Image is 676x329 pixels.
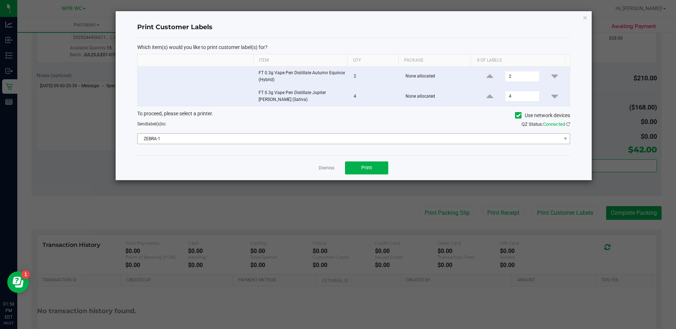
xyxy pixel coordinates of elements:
iframe: Resource center [7,271,29,293]
button: Print [345,161,388,174]
span: label(s) [147,121,161,126]
td: FT 0.3g Vape Pen Distillate Autumn Equinox (Hybrid) [254,67,349,86]
span: Print [361,165,372,170]
td: 2 [349,67,401,86]
div: To proceed, please select a printer. [132,110,576,121]
h4: Print Customer Labels [137,23,570,32]
span: Connected [543,121,565,127]
th: Item [253,54,347,67]
td: 4 [349,86,401,106]
span: Send to: [137,121,166,126]
span: ZEBRA-1 [138,134,561,144]
p: Which item(s) would you like to print customer label(s) for? [137,44,570,50]
td: FT 0.3g Vape Pen Distillate Jupiter [PERSON_NAME] (Sativa) [254,86,349,106]
td: None allocated [401,67,475,86]
td: None allocated [401,86,475,106]
th: Package [398,54,471,67]
a: Dismiss [319,165,334,171]
label: Use network devices [515,112,570,119]
iframe: Resource center unread badge [21,270,30,279]
th: # of labels [471,54,565,67]
span: QZ Status: [521,121,570,127]
th: Qty [347,54,398,67]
